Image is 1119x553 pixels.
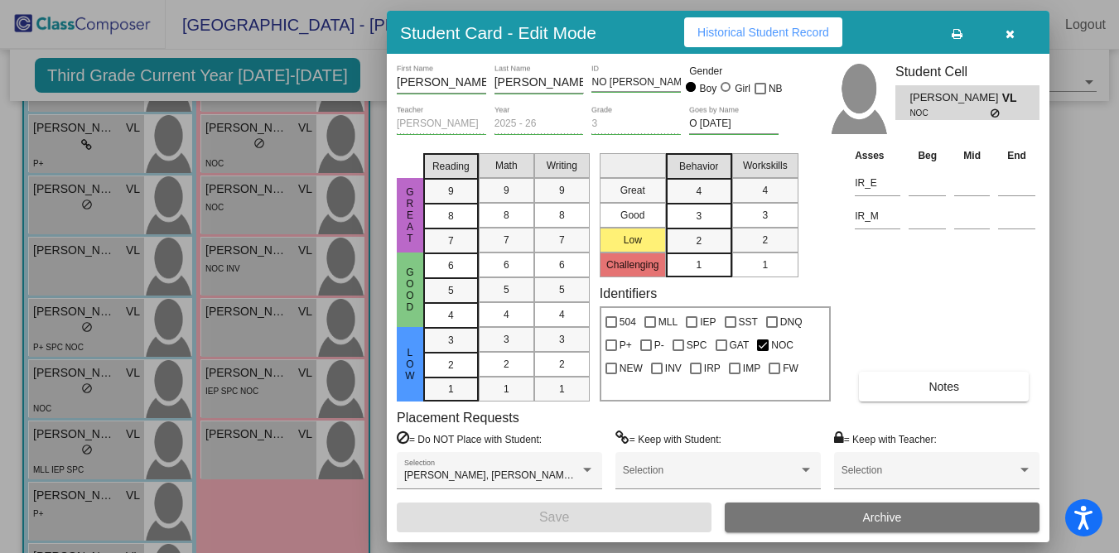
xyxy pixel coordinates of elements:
span: FW [783,358,798,378]
input: year [494,118,584,130]
span: 8 [448,209,454,224]
span: 1 [448,382,454,397]
span: NOC [909,107,990,119]
span: 6 [448,258,454,273]
span: Historical Student Record [697,26,829,39]
span: IRP [704,358,721,378]
span: Low [403,347,417,382]
span: 4 [696,184,702,199]
span: SST [739,312,758,332]
span: 3 [696,209,702,224]
span: 4 [762,183,768,198]
div: Girl [734,81,750,96]
span: INV [665,358,682,378]
span: Behavior [679,159,718,174]
span: 4 [559,307,565,322]
span: Good [403,267,417,313]
span: IEP [700,312,716,332]
span: IMP [743,358,760,378]
span: 2 [696,233,702,248]
span: 1 [762,257,768,272]
span: 2 [559,357,565,372]
span: 6 [559,257,565,272]
th: Beg [904,147,950,165]
span: Math [495,158,518,173]
label: Placement Requests [397,410,519,426]
input: grade [591,118,681,130]
span: Writing [547,158,577,173]
span: NOC [771,335,793,355]
button: Save [397,503,711,532]
span: Reading [432,159,470,174]
span: VL [1002,89,1025,107]
span: NB [769,79,783,99]
span: 4 [504,307,509,322]
input: goes by name [689,118,779,130]
span: GAT [730,335,750,355]
button: Historical Student Record [684,17,842,47]
button: Archive [725,503,1039,532]
span: 2 [762,233,768,248]
span: 5 [504,282,509,297]
input: teacher [397,118,486,130]
span: 5 [448,283,454,298]
span: Archive [863,511,902,524]
span: 1 [696,257,702,272]
h3: Student Cell [895,64,1039,79]
span: 7 [559,233,565,248]
input: assessment [855,204,900,228]
span: 5 [559,282,565,297]
span: 2 [504,357,509,372]
span: MLL [658,312,678,332]
span: P+ [620,335,632,355]
span: 3 [448,333,454,348]
span: NEW [620,358,643,378]
th: End [994,147,1039,165]
input: Enter ID [591,77,681,89]
th: Asses [851,147,904,165]
span: [PERSON_NAME], [PERSON_NAME], [PERSON_NAME] [PERSON_NAME] [404,469,745,481]
span: P- [654,335,664,355]
span: 9 [504,183,509,198]
span: 7 [504,233,509,248]
span: 8 [504,208,509,223]
span: Save [539,510,569,524]
span: SPC [687,335,707,355]
input: assessment [855,171,900,195]
span: 4 [448,308,454,323]
label: = Keep with Student: [615,430,721,447]
span: 1 [559,382,565,397]
span: 3 [504,332,509,347]
button: Notes [859,372,1029,402]
h3: Student Card - Edit Mode [400,22,596,43]
label: = Do NOT Place with Student: [397,430,542,447]
span: 9 [559,183,565,198]
span: 1 [504,382,509,397]
span: Great [403,186,417,244]
span: 3 [762,208,768,223]
label: = Keep with Teacher: [834,430,937,447]
span: Workskills [743,158,788,173]
th: Mid [950,147,994,165]
mat-label: Gender [689,64,779,79]
span: DNQ [780,312,803,332]
span: 504 [620,312,636,332]
div: Boy [699,81,717,96]
span: [PERSON_NAME] [909,89,1001,107]
span: 6 [504,257,509,272]
span: 8 [559,208,565,223]
span: 9 [448,184,454,199]
span: Notes [928,380,959,393]
label: Identifiers [600,286,657,301]
span: 2 [448,358,454,373]
span: 3 [559,332,565,347]
span: 7 [448,233,454,248]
